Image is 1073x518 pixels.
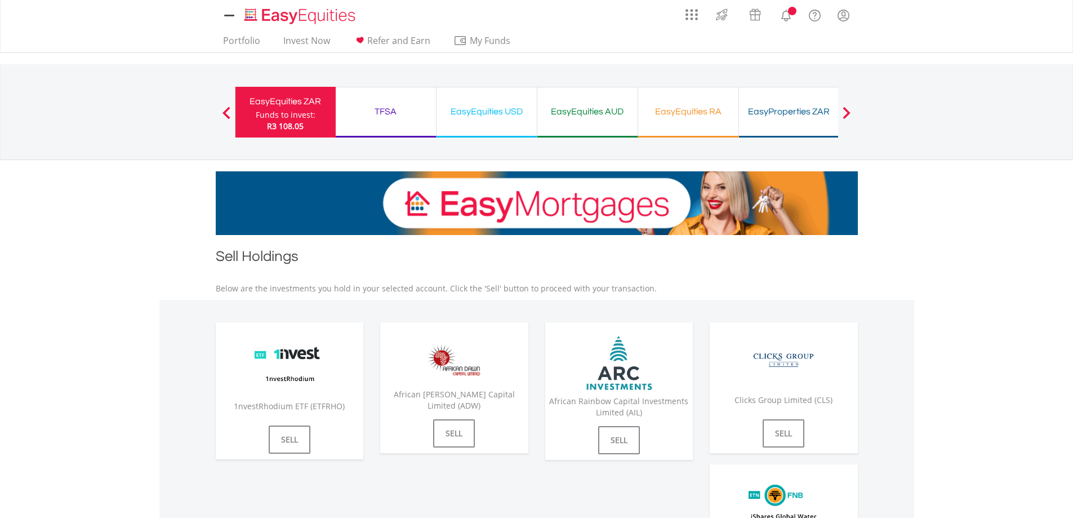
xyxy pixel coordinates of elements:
[256,109,315,121] div: Funds to invest:
[549,396,688,418] span: African Rainbow Capital Investments Limited (AIL)
[829,3,858,28] a: My Profile
[577,334,661,393] img: EQU.ZA.AIL.png
[598,426,640,454] a: SELL
[247,334,332,393] img: EQU.ZA.ETFRHO.png
[713,6,731,24] img: thrive-v2.svg
[544,104,631,119] div: EasyEquities AUD
[216,171,858,235] img: EasyMortage Promotion Banner
[367,34,430,47] span: Refer and Earn
[242,94,329,109] div: EasyEquities ZAR
[734,395,832,405] span: Clicks Group Limited (CLS)
[216,283,858,294] p: Below are the investments you hold in your selected account. Click the 'Sell' button to proceed w...
[685,8,698,21] img: grid-menu-icon.svg
[835,112,858,123] button: Next
[772,3,800,25] a: Notifications
[215,112,238,123] button: Previous
[240,3,360,25] a: Home page
[269,426,310,454] a: SELL
[279,35,335,52] a: Invest Now
[746,104,832,119] div: EasyProperties ZAR
[267,121,304,131] span: R3 108.05
[433,419,475,448] a: SELL
[443,104,530,119] div: EasyEquities USD
[741,334,826,387] img: EQU.ZA.CLS.png
[453,33,527,48] span: My Funds
[234,401,345,411] span: 1nvestRhodium ETF (ETFRHO)
[216,246,858,272] h1: Sell Holdings
[242,7,360,25] img: EasyEquities_Logo.png
[763,419,804,448] a: SELL
[412,334,496,387] img: EQU.ZA.ADW.png
[678,3,705,21] a: AppsGrid
[219,35,265,52] a: Portfolio
[349,35,435,52] a: Refer and Earn
[394,389,515,411] span: African [PERSON_NAME] Capital Limited (ADW)
[738,3,772,24] a: Vouchers
[342,104,429,119] div: TFSA
[645,104,732,119] div: EasyEquities RA
[746,6,764,24] img: vouchers-v2.svg
[800,3,829,25] a: FAQ's and Support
